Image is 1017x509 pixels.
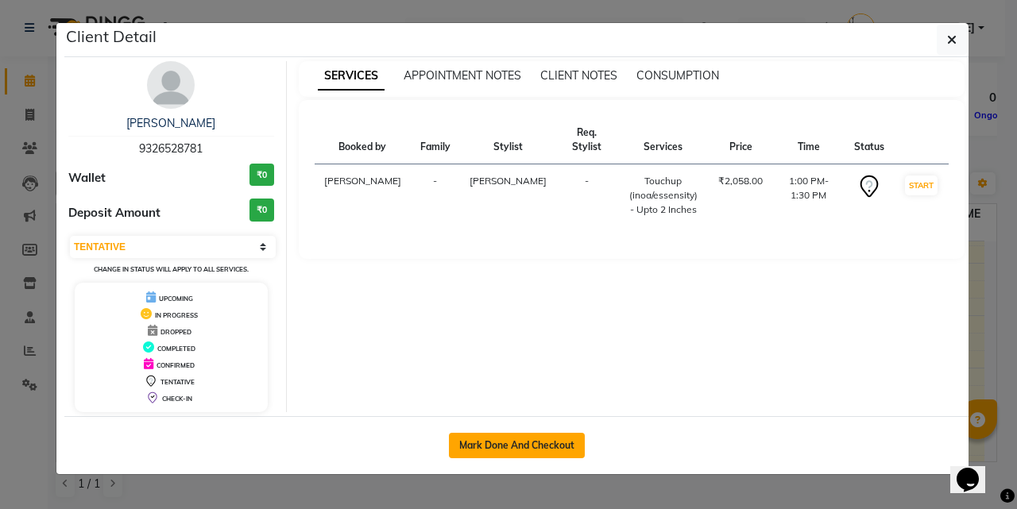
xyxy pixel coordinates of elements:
[160,328,191,336] span: DROPPED
[709,116,772,164] th: Price
[94,265,249,273] small: Change in status will apply to all services.
[157,345,195,353] span: COMPLETED
[556,116,617,164] th: Req. Stylist
[556,164,617,227] td: -
[159,295,193,303] span: UPCOMING
[540,68,617,83] span: CLIENT NOTES
[160,378,195,386] span: TENTATIVE
[470,175,547,187] span: [PERSON_NAME]
[627,174,700,217] div: Touchup (inoa/essensity) - Upto 2 Inches
[68,169,106,187] span: Wallet
[315,116,411,164] th: Booked by
[845,116,894,164] th: Status
[126,116,215,130] a: [PERSON_NAME]
[249,164,274,187] h3: ₹0
[718,174,763,188] div: ₹2,058.00
[460,116,556,164] th: Stylist
[411,164,460,227] td: -
[68,204,160,222] span: Deposit Amount
[772,116,845,164] th: Time
[449,433,585,458] button: Mark Done And Checkout
[617,116,710,164] th: Services
[411,116,460,164] th: Family
[318,62,385,91] span: SERVICES
[66,25,157,48] h5: Client Detail
[249,199,274,222] h3: ₹0
[404,68,521,83] span: APPOINTMENT NOTES
[162,395,192,403] span: CHECK-IN
[315,164,411,227] td: [PERSON_NAME]
[147,61,195,109] img: avatar
[139,141,203,156] span: 9326528781
[950,445,1001,493] iframe: chat widget
[155,311,198,319] span: IN PROGRESS
[636,68,719,83] span: CONSUMPTION
[905,175,938,195] button: START
[772,164,845,227] td: 1:00 PM-1:30 PM
[157,361,195,369] span: CONFIRMED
